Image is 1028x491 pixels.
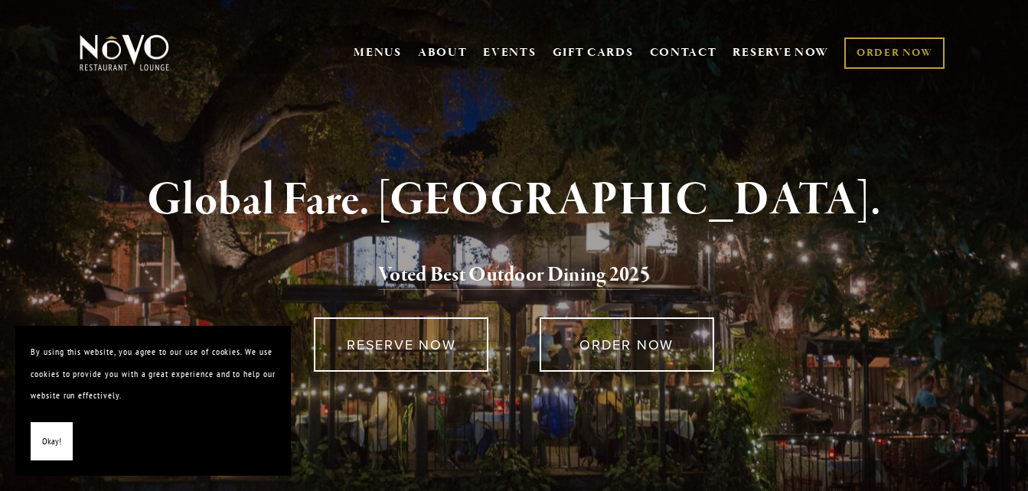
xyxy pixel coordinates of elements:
[650,38,717,67] a: CONTACT
[15,326,291,476] section: Cookie banner
[147,171,881,229] strong: Global Fare. [GEOGRAPHIC_DATA].
[31,341,276,407] p: By using this website, you agree to our use of cookies. We use cookies to provide you with a grea...
[844,37,945,69] a: ORDER NOW
[103,259,925,291] h2: 5
[42,431,61,453] span: Okay!
[378,262,640,291] a: Voted Best Outdoor Dining 202
[314,317,488,372] a: RESERVE NOW
[483,45,536,60] a: EVENTS
[31,422,73,461] button: Okay!
[553,38,634,67] a: GIFT CARDS
[733,38,829,67] a: RESERVE NOW
[77,34,172,72] img: Novo Restaurant &amp; Lounge
[418,45,468,60] a: ABOUT
[540,317,714,372] a: ORDER NOW
[354,45,402,60] a: MENUS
